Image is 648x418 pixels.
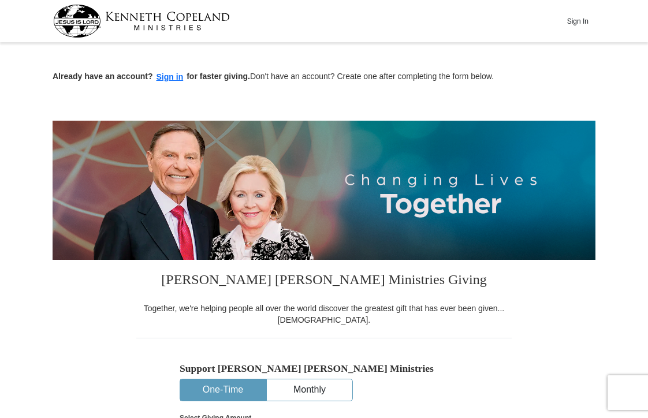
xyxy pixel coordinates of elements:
[53,70,595,84] p: Don't have an account? Create one after completing the form below.
[560,12,595,30] button: Sign In
[267,379,352,401] button: Monthly
[153,70,187,84] button: Sign in
[53,72,250,81] strong: Already have an account? for faster giving.
[53,5,230,38] img: kcm-header-logo.svg
[180,363,468,375] h5: Support [PERSON_NAME] [PERSON_NAME] Ministries
[136,303,512,326] div: Together, we're helping people all over the world discover the greatest gift that has ever been g...
[180,379,266,401] button: One-Time
[136,260,512,303] h3: [PERSON_NAME] [PERSON_NAME] Ministries Giving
